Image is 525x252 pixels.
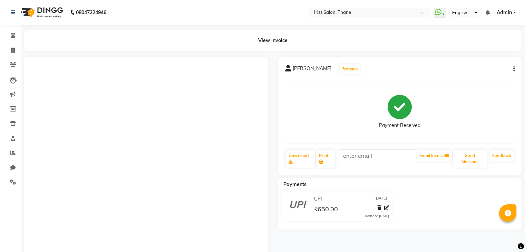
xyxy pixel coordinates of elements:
img: logo [18,3,65,22]
a: Print [316,150,335,168]
span: UPI [314,195,322,203]
div: Added on [DATE] [365,214,389,219]
b: 08047224946 [76,3,106,22]
input: enter email [339,149,416,162]
span: Payments [283,181,307,187]
span: Admin [497,9,512,16]
div: Payment Received [379,122,420,129]
span: [PERSON_NAME] [293,65,331,75]
button: Send Message [453,150,487,168]
button: Prebook [340,64,360,74]
span: [DATE] [375,195,387,203]
iframe: chat widget [496,224,518,245]
a: Feedback [489,150,514,162]
a: Download [286,150,315,168]
span: ₹650.00 [314,205,338,215]
button: Email Invoice [417,150,452,162]
div: View Invoice [24,30,522,51]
